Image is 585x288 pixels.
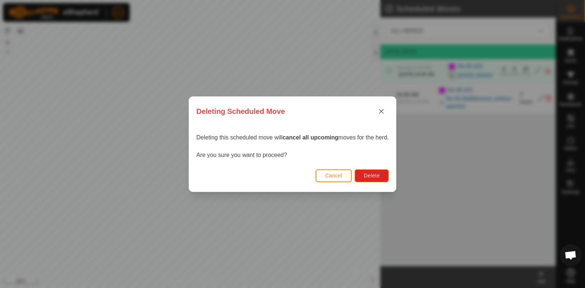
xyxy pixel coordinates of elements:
[355,169,389,182] button: Delete
[196,151,389,160] p: Are you sure you want to proceed?
[196,106,285,117] span: Deleting Scheduled Move
[316,169,352,182] button: Cancel
[364,173,380,178] span: Delete
[282,134,338,141] strong: cancel all upcoming
[325,173,342,178] span: Cancel
[196,133,389,142] p: Deleting this scheduled move will moves for the herd.
[560,244,582,266] div: Open chat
